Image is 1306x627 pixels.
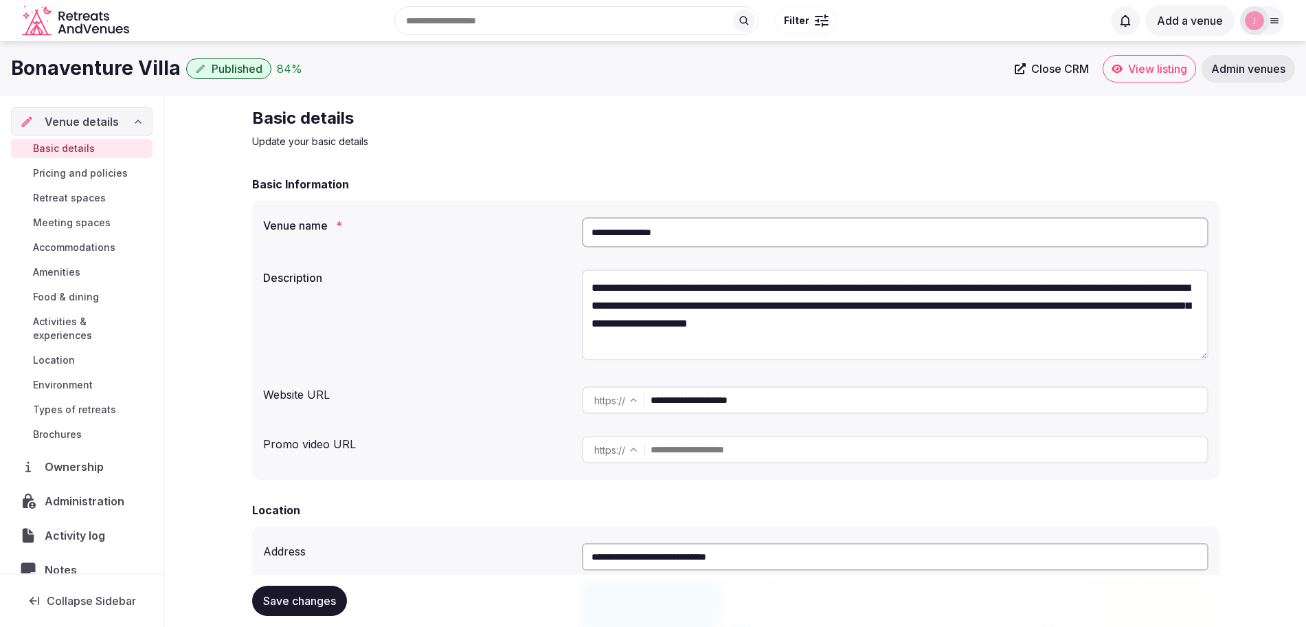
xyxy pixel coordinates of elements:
label: Venue name [263,220,571,231]
span: Environment [33,378,93,392]
a: Administration [11,487,153,516]
a: Environment [11,375,153,395]
a: Accommodations [11,238,153,257]
span: Venue details [45,113,119,130]
span: View listing [1128,62,1187,76]
a: Notes [11,555,153,584]
span: Close CRM [1031,62,1089,76]
a: Amenities [11,263,153,282]
div: Promo video URL [263,430,571,452]
span: Admin venues [1211,62,1285,76]
button: 84% [277,60,302,77]
button: Collapse Sidebar [11,586,153,616]
span: Published [212,62,262,76]
p: Update your basic details [252,135,714,148]
span: Notes [45,562,82,578]
button: Published [186,58,271,79]
h2: Basic details [252,107,714,129]
a: Food & dining [11,287,153,307]
span: Meeting spaces [33,216,111,230]
a: Activity log [11,521,153,550]
svg: Retreats and Venues company logo [22,5,132,36]
span: Amenities [33,265,80,279]
label: Description [263,272,571,283]
span: Food & dining [33,290,99,304]
a: View listing [1103,55,1196,82]
a: Ownership [11,452,153,481]
button: Filter [775,8,837,34]
button: Add a venue [1145,5,1235,36]
a: Retreat spaces [11,188,153,208]
img: jen-7867 [1245,11,1264,30]
span: Basic details [33,142,95,155]
span: Activities & experiences [33,315,147,342]
a: Pricing and policies [11,164,153,183]
h2: Basic Information [252,176,349,192]
h2: Location [252,502,300,518]
a: Basic details [11,139,153,158]
span: Administration [45,493,130,509]
a: Location [11,351,153,370]
a: Visit the homepage [22,5,132,36]
span: Types of retreats [33,403,116,417]
a: Meeting spaces [11,213,153,232]
span: Collapse Sidebar [47,594,136,608]
h1: Bonaventure Villa [11,55,181,82]
span: Brochures [33,428,82,441]
a: Admin venues [1202,55,1295,82]
div: 84 % [277,60,302,77]
a: Types of retreats [11,400,153,419]
span: Filter [784,14,809,27]
div: Address [263,538,571,560]
a: Close CRM [1006,55,1097,82]
a: Add a venue [1145,14,1235,27]
span: Pricing and policies [33,166,128,180]
div: Website URL [263,381,571,403]
span: Save changes [263,594,336,608]
a: Brochures [11,425,153,444]
button: Save changes [252,586,347,616]
span: Ownership [45,459,109,475]
span: Accommodations [33,241,115,254]
span: Activity log [45,527,111,544]
span: Location [33,353,75,367]
span: Retreat spaces [33,191,106,205]
a: Activities & experiences [11,312,153,345]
